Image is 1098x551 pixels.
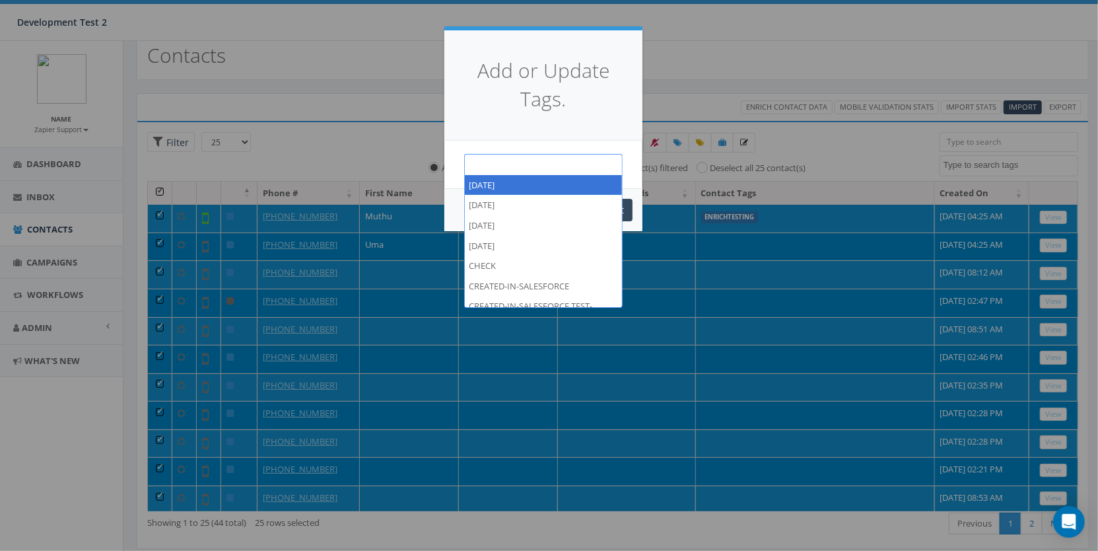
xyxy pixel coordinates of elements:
li: [DATE] [465,215,622,236]
textarea: Search [468,158,475,170]
h4: Add or Update Tags. [464,57,623,114]
div: Open Intercom Messenger [1053,506,1085,538]
li: [DATE] [465,236,622,256]
li: CHECK [465,256,622,276]
li: CREATED-IN-SALESFORCE TEST-FROM-SALESFORCE [465,296,622,328]
li: CREATED-IN-SALESFORCE [465,276,622,297]
li: [DATE] [465,195,622,215]
li: [DATE] [465,175,622,196]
